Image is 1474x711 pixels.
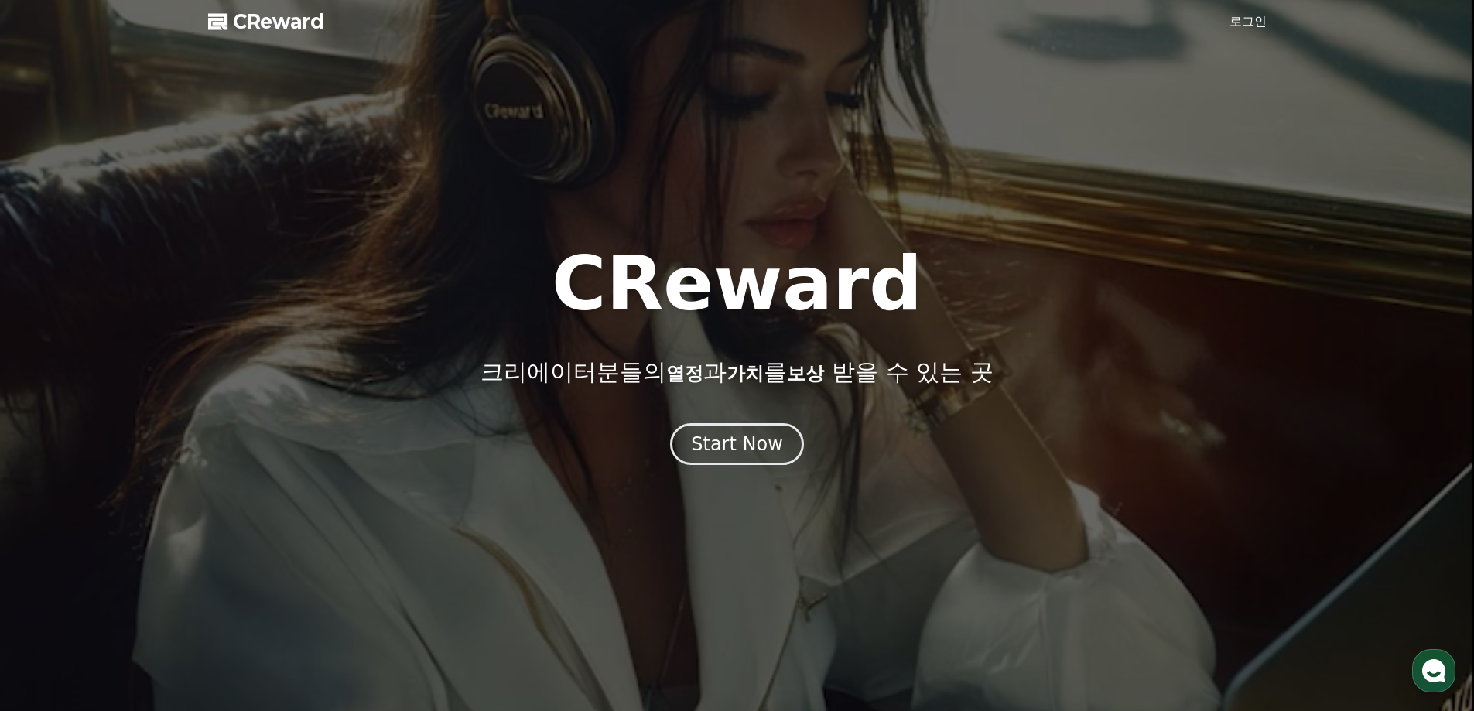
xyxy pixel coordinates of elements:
[691,432,783,456] div: Start Now
[787,363,824,385] span: 보상
[670,423,804,465] button: Start Now
[727,363,764,385] span: 가치
[233,9,324,34] span: CReward
[1229,12,1267,31] a: 로그인
[481,358,993,386] p: 크리에이터분들의 과 를 받을 수 있는 곳
[552,247,922,321] h1: CReward
[670,439,804,453] a: Start Now
[208,9,324,34] a: CReward
[666,363,703,385] span: 열정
